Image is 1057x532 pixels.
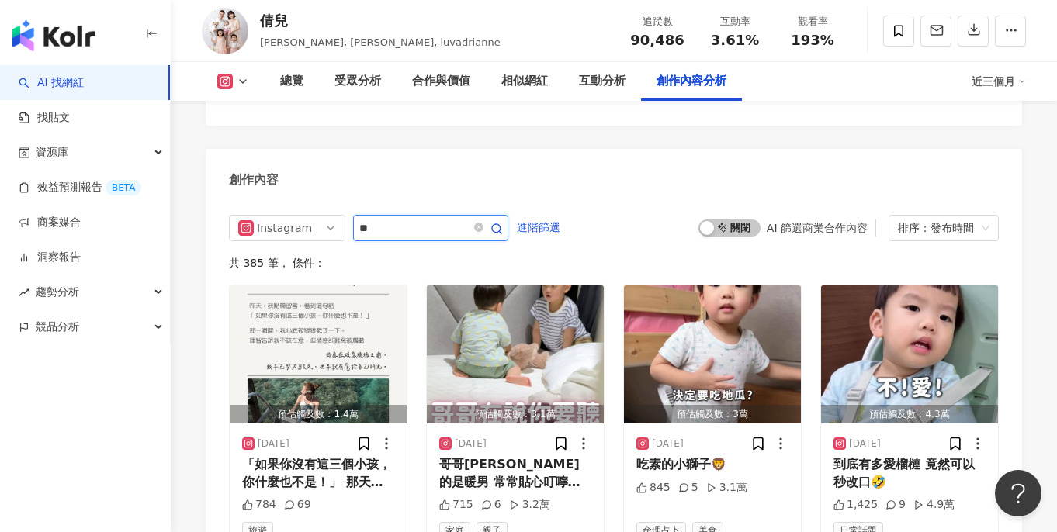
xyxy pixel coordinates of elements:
span: 資源庫 [36,135,68,170]
div: 3.2萬 [509,497,550,513]
div: 3.1萬 [706,480,747,496]
span: 趨勢分析 [36,275,79,309]
img: logo [12,20,95,51]
a: 商案媒合 [19,215,81,230]
div: 吃素的小獅子🦁 [636,456,788,473]
span: 競品分析 [36,309,79,344]
div: 相似網紅 [501,72,548,91]
div: [DATE] [652,437,684,451]
div: 近三個月 [972,69,1026,94]
div: 哥哥[PERSON_NAME]的是暖男 常常貼心叮嚀弟弟一些事情 只是弟弟常常有聽沒有懂🤣 [439,456,591,491]
button: 預估觸及數：3.1萬 [427,285,604,423]
span: 進階篩選 [517,216,560,240]
div: 到底有多愛榴槤 竟然可以秒改口🤣 [833,456,986,491]
a: searchAI 找網紅 [19,75,84,91]
div: 715 [439,497,473,513]
span: rise [19,287,29,298]
div: 9 [885,497,906,513]
div: 預估觸及數：4.3萬 [821,405,998,424]
div: [DATE] [849,437,881,451]
div: 預估觸及數：1.4萬 [230,405,407,424]
a: 效益預測報告BETA [19,180,141,195]
div: 創作內容分析 [657,72,726,91]
div: 845 [636,480,671,496]
div: 創作內容 [229,171,279,188]
img: KOL Avatar [202,8,248,54]
div: 受眾分析 [334,72,381,91]
button: 預估觸及數：3萬 [624,285,801,423]
img: post-image [624,285,801,423]
div: 觀看率 [783,14,842,29]
div: 合作與價值 [412,72,470,91]
div: 預估觸及數：3.1萬 [427,405,604,424]
button: 進階篩選 [516,215,561,240]
span: 3.61% [711,33,759,48]
div: 5 [678,480,698,496]
span: 90,486 [630,32,684,48]
div: 6 [481,497,501,513]
div: 共 385 筆 ， 條件： [229,257,999,269]
div: [DATE] [258,437,289,451]
button: 預估觸及數：4.3萬 [821,285,998,423]
div: [DATE] [455,437,487,451]
div: 倩兒 [260,11,501,30]
div: AI 篩選商業合作內容 [767,222,868,234]
span: close-circle [474,223,483,232]
div: 1,425 [833,497,878,513]
div: 排序：發布時間 [898,216,976,240]
div: 784 [242,497,276,513]
div: 總覽 [280,72,303,91]
div: 4.9萬 [913,497,955,513]
a: 找貼文 [19,110,70,126]
img: post-image [230,285,407,423]
span: close-circle [474,221,483,236]
span: [PERSON_NAME], [PERSON_NAME], luvadrianne [260,36,501,48]
div: 「如果你沒有這三個小孩，你什麼也不是！」 那天我點開了留言，出現了這句話 那一瞬間，我心底被狠狠戳了一下 事實是， 在成為媽媽之前，我已經努力了很多年 從[DATE]開始經營無名小站部落格 到[... [242,456,394,491]
iframe: Help Scout Beacon - Open [995,470,1041,516]
a: 洞察報告 [19,250,81,265]
span: 193% [791,33,834,48]
div: 69 [284,497,311,513]
img: post-image [821,285,998,423]
img: post-image [427,285,604,423]
div: 追蹤數 [628,14,687,29]
div: 互動率 [705,14,764,29]
div: Instagram [257,216,307,240]
div: 互動分析 [579,72,626,91]
div: 預估觸及數：3萬 [624,405,801,424]
button: 預估觸及數：1.4萬 [230,285,407,423]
